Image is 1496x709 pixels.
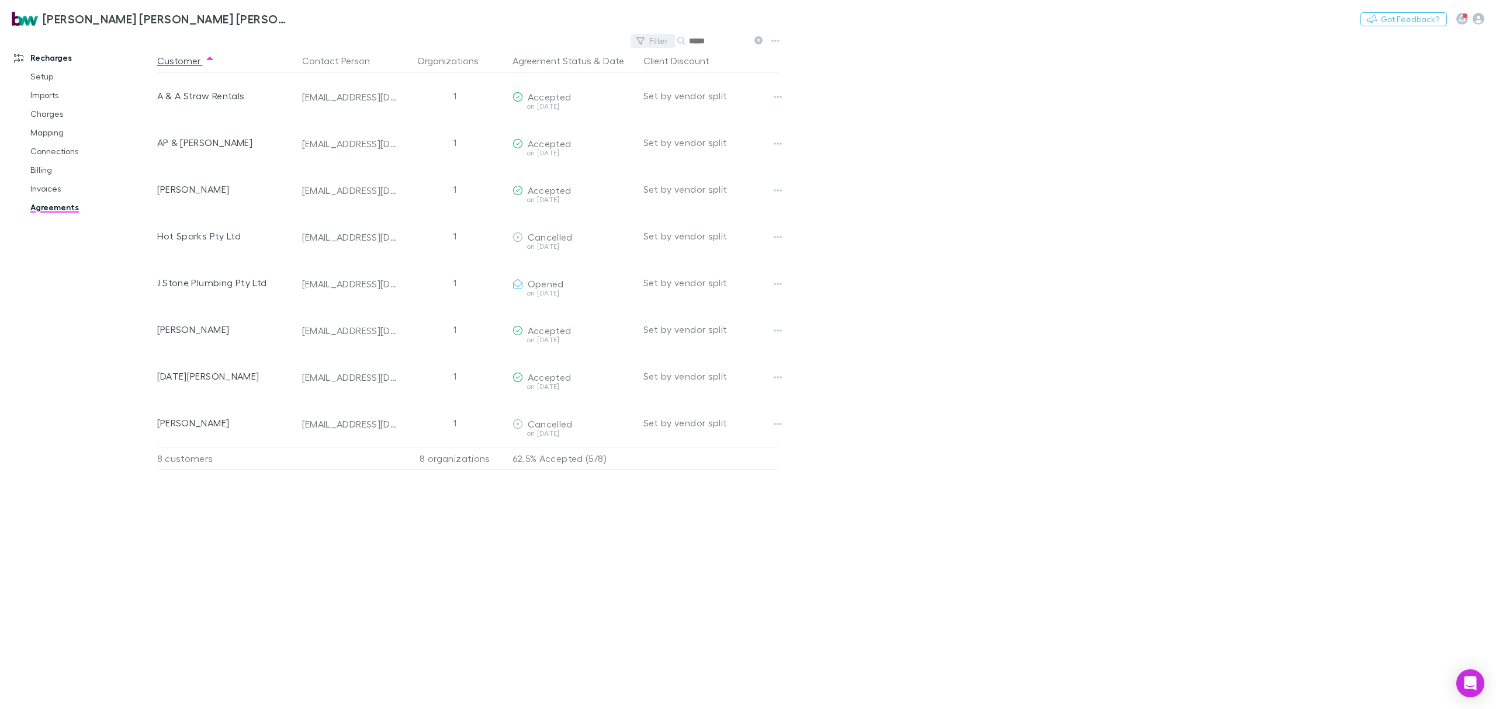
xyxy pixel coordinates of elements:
div: on [DATE] [512,290,634,297]
div: Open Intercom Messenger [1456,669,1484,697]
button: Filter [631,34,675,48]
a: Mapping [19,123,167,142]
a: Billing [19,161,167,179]
div: [EMAIL_ADDRESS][DOMAIN_NAME] [302,138,398,150]
div: on [DATE] [512,336,634,343]
div: Set by vendor split [643,119,779,166]
div: Set by vendor split [643,72,779,119]
a: Charges [19,105,167,123]
div: [EMAIL_ADDRESS][DOMAIN_NAME] [302,278,398,290]
button: Contact Person [302,49,384,72]
div: 1 [403,353,508,399]
a: [PERSON_NAME] [PERSON_NAME] [PERSON_NAME] Partners [5,5,297,33]
div: [EMAIL_ADDRESS][DOMAIN_NAME] [302,91,398,103]
button: Got Feedback? [1360,12,1447,26]
div: Hot Sparks Pty Ltd [157,213,293,259]
div: & [512,49,634,72]
div: Set by vendor split [643,166,779,213]
img: Brewster Walsh Waters Partners's Logo [12,12,38,26]
div: Set by vendor split [643,306,779,353]
div: [DATE][PERSON_NAME] [157,353,293,399]
div: Set by vendor split [643,399,779,446]
p: 62.5% Accepted (5/8) [512,447,634,470]
div: J Stone Plumbing Pty Ltd [157,259,293,306]
div: [EMAIL_ADDRESS][DOMAIN_NAME] [302,185,398,196]
div: 1 [403,259,508,306]
div: [EMAIL_ADDRESS][DOMAIN_NAME] [302,325,398,336]
a: Invoices [19,179,167,198]
span: Accepted [528,325,572,336]
button: Customer [157,49,214,72]
div: 8 organizations [403,447,508,470]
a: Connections [19,142,167,161]
div: A & A Straw Rentals [157,72,293,119]
div: 1 [403,72,508,119]
div: on [DATE] [512,150,634,157]
div: [PERSON_NAME] [157,399,293,446]
div: 1 [403,399,508,446]
div: [EMAIL_ADDRESS][DOMAIN_NAME] [302,418,398,430]
div: on [DATE] [512,103,634,110]
div: [PERSON_NAME] [157,306,293,353]
div: 8 customers [157,447,297,470]
div: on [DATE] [512,243,634,250]
div: Set by vendor split [643,259,779,306]
span: Accepted [528,371,572,383]
div: on [DATE] [512,196,634,203]
a: Setup [19,67,167,86]
span: Cancelled [528,231,573,242]
button: Client Discount [643,49,723,72]
div: on [DATE] [512,430,634,437]
span: Opened [528,278,564,289]
div: 1 [403,213,508,259]
span: Cancelled [528,418,573,429]
a: Recharges [2,48,167,67]
a: Agreements [19,198,167,217]
div: Set by vendor split [643,353,779,399]
div: on [DATE] [512,383,634,390]
div: [EMAIL_ADDRESS][DOMAIN_NAME] [302,231,398,243]
span: Accepted [528,138,572,149]
div: [EMAIL_ADDRESS][DOMAIN_NAME] [302,371,398,383]
div: 1 [403,166,508,213]
div: 1 [403,306,508,353]
button: Date [603,49,624,72]
button: Organizations [417,49,493,72]
div: Set by vendor split [643,213,779,259]
span: Accepted [528,91,572,102]
div: AP & [PERSON_NAME] [157,119,293,166]
a: Imports [19,86,167,105]
div: [PERSON_NAME] [157,166,293,213]
div: 1 [403,119,508,166]
button: Agreement Status [512,49,591,72]
span: Accepted [528,185,572,196]
h3: [PERSON_NAME] [PERSON_NAME] [PERSON_NAME] Partners [43,12,290,26]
